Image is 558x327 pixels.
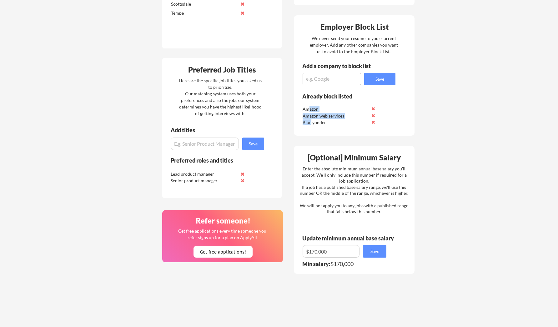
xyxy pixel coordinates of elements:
[302,93,387,99] div: Already block listed
[171,138,239,150] input: E.g. Senior Product Manager
[303,106,369,112] div: Amazon
[303,119,369,126] div: Blue yonder
[296,154,412,161] div: [Optional] Minimum Salary
[363,245,386,258] button: Save
[302,235,396,241] div: Update minimum annual base salary
[178,228,267,241] div: Get free applications every time someone you refer signs up for a plan on ApplyAll
[177,77,263,117] div: Here are the specific job titles you asked us to prioritize. Our matching system uses both your p...
[171,158,256,163] div: Preferred roles and titles
[296,23,413,31] div: Employer Block List
[300,166,408,215] div: Enter the absolute minimum annual base salary you'll accept. We'll only include this number if re...
[303,113,369,119] div: Amazon web services
[302,260,330,267] strong: Min salary:
[171,178,237,184] div: Senior product manager
[171,171,237,177] div: Lead product manager
[171,10,237,16] div: Tempe
[165,217,281,224] div: Refer someone!
[364,73,395,85] button: Save
[302,63,380,69] div: Add a company to block list
[164,66,280,73] div: Preferred Job Titles
[171,127,259,133] div: Add titles
[242,138,264,150] button: Save
[194,246,253,258] button: Get free applications!
[302,261,390,267] div: $170,000
[309,35,398,55] div: We never send your resume to your current employer. Add any other companies you want us to avoid ...
[303,245,359,258] input: E.g. $100,000
[171,1,237,7] div: Scottsdale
